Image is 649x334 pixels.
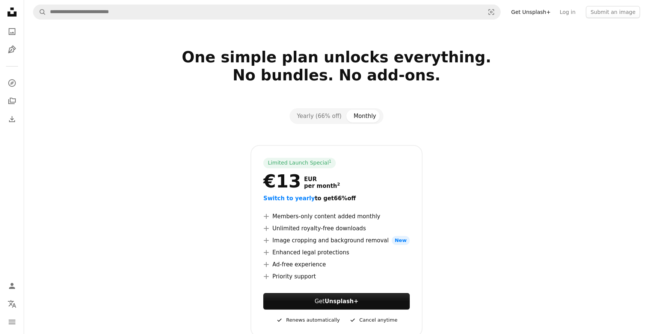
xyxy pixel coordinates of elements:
[263,195,315,202] span: Switch to yearly
[263,260,409,269] li: Ad-free experience
[5,24,20,39] a: Photos
[507,6,555,18] a: Get Unsplash+
[5,94,20,109] a: Collections
[324,298,358,305] strong: Unsplash+
[263,293,409,310] button: GetUnsplash+
[263,194,356,203] button: Switch to yearlyto get66%off
[263,224,409,233] li: Unlimited royalty-free downloads
[328,159,333,167] a: 1
[291,110,348,122] button: Yearly (66% off)
[336,183,342,189] a: 2
[5,112,20,127] a: Download History
[33,5,46,19] button: Search Unsplash
[337,182,340,187] sup: 2
[482,5,500,19] button: Visual search
[263,248,409,257] li: Enhanced legal protections
[329,159,332,163] sup: 1
[5,76,20,91] a: Explore
[263,212,409,221] li: Members-only content added monthly
[5,296,20,311] button: Language
[555,6,580,18] a: Log in
[95,48,578,102] h2: One simple plan unlocks everything. No bundles. No add-ons.
[349,316,397,325] div: Cancel anytime
[263,236,409,245] li: Image cropping and background removal
[5,278,20,293] a: Log in / Sign up
[304,176,340,183] span: EUR
[33,5,501,20] form: Find visuals sitewide
[5,314,20,329] button: Menu
[5,5,20,21] a: Home — Unsplash
[263,272,409,281] li: Priority support
[263,171,301,191] div: €13
[347,110,382,122] button: Monthly
[586,6,640,18] button: Submit an image
[5,42,20,57] a: Illustrations
[263,158,336,168] div: Limited Launch Special
[304,183,340,189] span: per month
[392,236,410,245] span: New
[276,316,340,325] div: Renews automatically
